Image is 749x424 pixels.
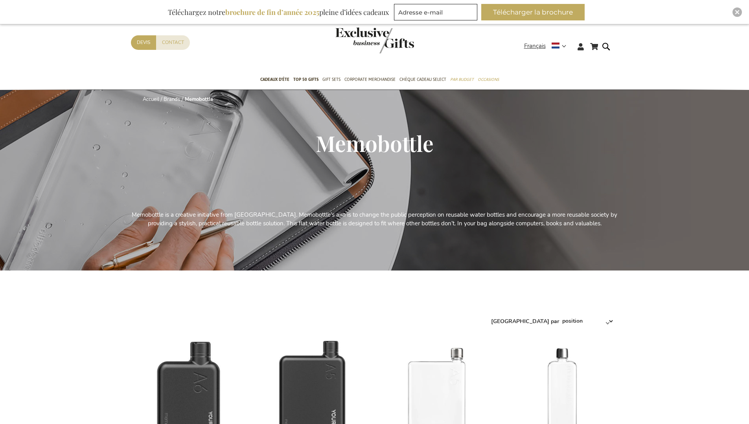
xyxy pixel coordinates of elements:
[225,7,319,17] b: brochure de fin d’année 2025
[335,27,375,53] a: store logo
[335,27,414,53] img: Exclusive Business gifts logo
[316,128,434,157] span: Memobottle
[131,211,618,228] p: Memobottle is a creative initiative from [GEOGRAPHIC_DATA]. Memobottle’s aim is to change the pub...
[156,35,190,50] a: Contact
[478,75,499,84] span: Occasions
[260,75,289,84] span: Cadeaux D'Éte
[524,42,546,51] span: Français
[143,96,159,103] a: Accueil
[394,4,477,20] input: Adresse e-mail
[164,96,180,103] a: Brands
[478,70,499,90] a: Occasions
[322,75,340,84] span: Gift Sets
[399,75,446,84] span: Chèque Cadeau Select
[322,70,340,90] a: Gift Sets
[293,70,318,90] a: TOP 50 Gifts
[399,70,446,90] a: Chèque Cadeau Select
[293,75,318,84] span: TOP 50 Gifts
[394,4,480,23] form: marketing offers and promotions
[450,75,474,84] span: Par budget
[491,317,559,325] label: [GEOGRAPHIC_DATA] par
[260,70,289,90] a: Cadeaux D'Éte
[185,96,213,103] strong: Memobottle
[732,7,742,17] div: Close
[344,70,396,90] a: Corporate Merchandise
[735,10,740,15] img: Close
[481,4,585,20] button: Télécharger la brochure
[450,70,474,90] a: Par budget
[164,4,392,20] div: Téléchargez notre pleine d’idées cadeaux
[131,35,156,50] a: Devis
[344,75,396,84] span: Corporate Merchandise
